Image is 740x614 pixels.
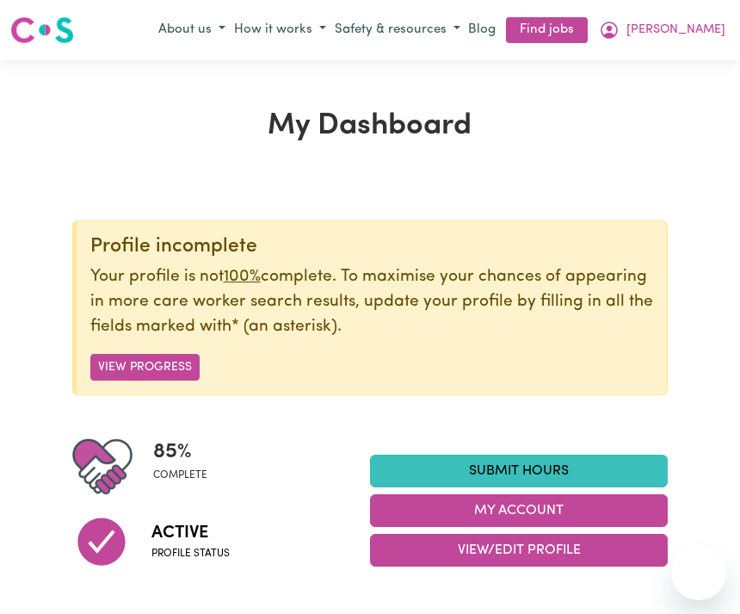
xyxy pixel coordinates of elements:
[151,546,230,561] span: Profile status
[465,17,499,44] a: Blog
[153,437,221,497] div: Profile completeness: 85%
[90,354,200,381] button: View Progress
[72,109,669,145] h1: My Dashboard
[10,10,74,50] a: Careseekers logo
[595,16,730,45] button: My Account
[370,494,668,527] button: My Account
[231,319,337,335] span: an asterisk
[153,437,207,468] span: 85 %
[626,21,725,40] span: [PERSON_NAME]
[330,16,465,45] button: Safety & resources
[10,15,74,46] img: Careseekers logo
[154,16,230,45] button: About us
[224,269,261,285] u: 100%
[151,520,230,546] span: Active
[90,235,654,259] div: Profile incomplete
[671,545,726,600] iframe: Button to launch messaging window
[153,468,207,483] span: complete
[370,455,668,487] a: Submit Hours
[90,265,654,339] p: Your profile is not complete. To maximise your chances of appearing in more care worker search re...
[230,16,330,45] button: How it works
[370,534,668,567] button: View/Edit Profile
[506,17,588,44] a: Find jobs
